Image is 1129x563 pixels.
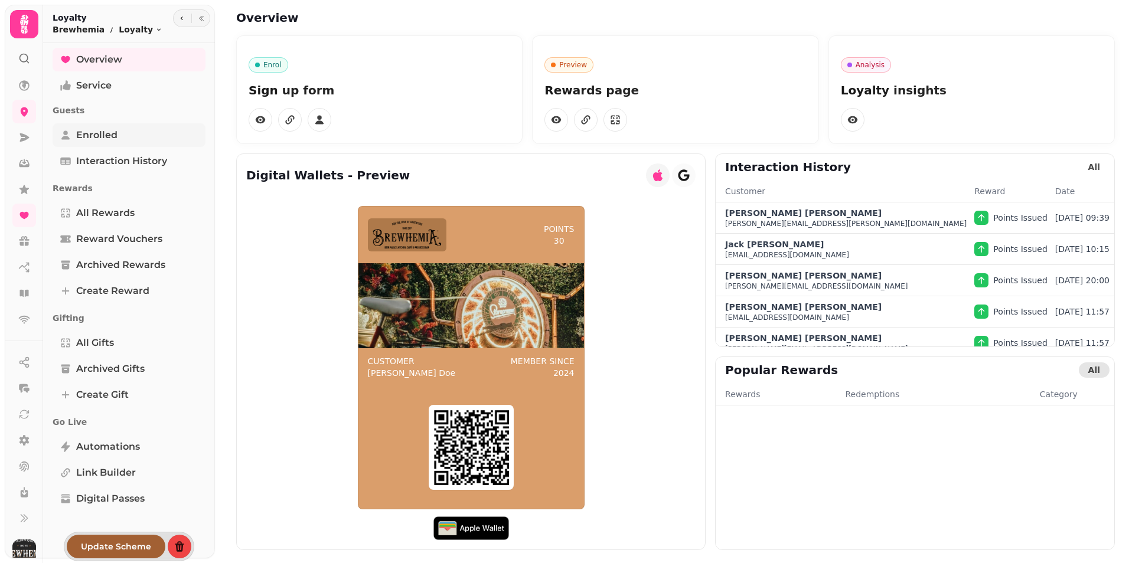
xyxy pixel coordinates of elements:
[993,306,1048,317] p: Points Issued
[511,355,575,367] p: Member since
[725,281,908,291] p: [PERSON_NAME][EMAIL_ADDRESS][DOMAIN_NAME]
[53,357,205,381] a: Archived Gifts
[993,243,1048,255] p: Points Issued
[993,212,1048,224] p: Points Issued
[725,159,851,175] h2: Interaction History
[76,362,145,376] span: Archived Gifts
[1079,159,1110,175] button: All
[119,24,162,35] button: Loyalty
[53,227,205,251] a: Reward Vouchers
[53,487,205,510] a: Digital Passes
[53,24,105,35] p: Brewhemia
[76,154,167,168] span: Interaction History
[53,331,205,355] a: All Gifts
[76,440,140,454] span: Automations
[76,336,114,350] span: All Gifts
[263,60,282,70] p: Enrol
[76,466,136,480] span: Link Builder
[725,270,882,281] p: [PERSON_NAME] [PERSON_NAME]
[53,411,205,433] p: Go Live
[53,461,205,485] a: Link Builder
[12,539,36,563] img: User avatar
[1079,362,1110,378] button: All
[53,74,205,97] a: Service
[53,383,205,407] a: Create Gift
[841,82,1102,99] p: Loyalty insights
[53,253,205,277] a: Archived Rewards
[554,235,564,247] p: 30
[368,355,456,367] p: Customer
[76,388,129,402] span: Create Gift
[725,313,849,322] p: [EMAIL_ADDRESS][DOMAIN_NAME]
[1055,306,1110,317] p: [DATE] 11:57
[53,201,205,225] a: All Rewards
[76,258,165,272] span: Archived Rewards
[1088,163,1100,171] span: All
[76,53,122,67] span: Overview
[53,123,205,147] a: Enrolled
[1055,337,1110,349] p: [DATE] 11:57
[368,367,456,379] p: [PERSON_NAME] Doe
[725,301,882,313] p: [PERSON_NAME] [PERSON_NAME]
[76,128,118,142] span: Enrolled
[53,307,205,329] p: Gifting
[553,367,575,379] p: 2024
[76,284,149,298] span: Create reward
[53,279,205,303] a: Create reward
[725,207,882,219] p: [PERSON_NAME] [PERSON_NAME]
[76,492,145,506] span: Digital Passes
[53,178,205,199] p: Rewards
[76,232,162,246] span: Reward Vouchers
[1055,185,1114,202] th: Date
[844,388,1003,405] th: Redemptions
[53,100,205,121] p: Guests
[725,219,967,228] p: [PERSON_NAME][EMAIL_ADDRESS][PERSON_NAME][DOMAIN_NAME]
[1055,212,1110,224] p: [DATE] 09:39
[81,542,151,551] span: Update Scheme
[76,206,135,220] span: All Rewards
[67,535,165,558] button: Update Scheme
[856,60,885,70] p: Analysis
[76,78,112,93] span: Service
[53,24,162,35] nav: breadcrumb
[373,221,442,249] img: header
[544,82,806,99] p: Rewards page
[433,410,509,485] img: qr-code.png
[246,167,410,184] h2: Digital Wallets - Preview
[1003,388,1114,405] th: Category
[544,223,575,235] p: points
[1088,366,1100,374] span: All
[725,362,838,378] h2: Popular Rewards
[53,149,205,173] a: Interaction History
[53,48,205,71] a: Overview
[1055,243,1110,255] p: [DATE] 10:15
[236,9,463,26] h2: Overview
[725,238,824,250] p: Jack [PERSON_NAME]
[993,274,1048,286] p: Points Issued
[249,82,510,99] p: Sign up form
[725,332,882,344] p: [PERSON_NAME] [PERSON_NAME]
[559,60,587,70] p: Preview
[974,185,1055,202] th: Reward
[716,388,844,405] th: Rewards
[10,539,38,563] button: User avatar
[725,344,908,353] p: [PERSON_NAME][EMAIL_ADDRESS][DOMAIN_NAME]
[53,435,205,459] a: Automations
[716,185,974,202] th: Customer
[725,250,849,260] p: [EMAIL_ADDRESS][DOMAIN_NAME]
[993,337,1048,349] p: Points Issued
[433,516,509,540] img: apple wallet
[53,12,162,24] h2: Loyalty
[1055,274,1110,286] p: [DATE] 20:00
